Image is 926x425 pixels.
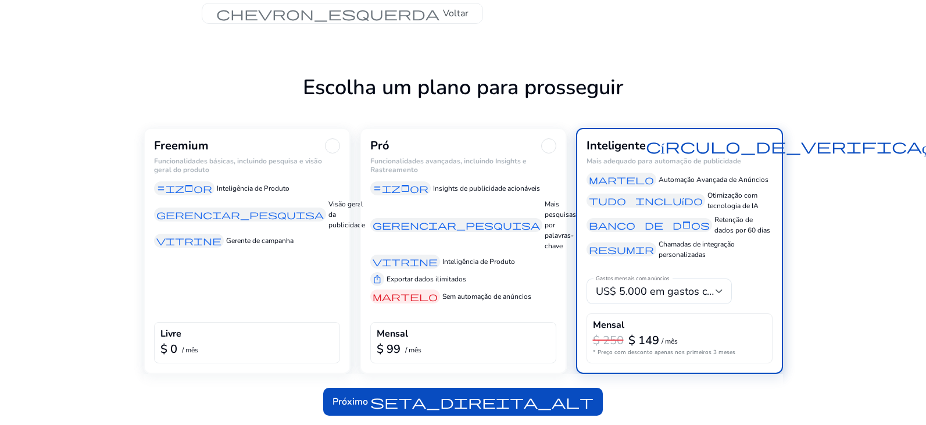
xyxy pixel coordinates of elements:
[154,156,322,174] font: Funcionalidades básicas, incluindo pesquisa e visão geral do produto
[370,394,594,410] font: seta_direita_alt
[156,209,324,220] font: gerenciar_pesquisa
[377,327,408,340] font: Mensal
[328,199,365,230] font: Visão geral da publicidade
[160,327,181,340] font: Livre
[387,274,466,284] font: Exportar dados ilimitados
[593,348,735,356] font: * Preço com desconto apenas nos primeiros 3 meses
[373,291,438,302] font: martelo
[587,138,646,153] font: Inteligente
[662,337,678,346] font: / mês
[593,333,624,348] font: $ 250
[596,284,788,298] font: US$ 5.000 em gastos com anúncios/mês
[332,395,368,408] font: Próximo
[370,138,389,153] font: Pró
[373,183,428,194] font: equalizador
[589,174,654,185] font: martelo
[216,5,439,22] font: chevron_esquerda
[156,183,212,194] font: equalizador
[596,275,670,283] font: Gastos mensais com anúncios
[589,219,710,231] font: banco de dados
[433,184,540,193] font: Insights de publicidade acionáveis
[443,7,469,20] font: Voltar
[442,292,531,301] font: Sem automação de anúncios
[589,195,703,206] font: tudo incluído
[217,184,289,193] font: Inteligência de Produto
[593,319,624,331] font: Mensal
[589,244,654,255] font: resumir
[442,257,515,266] font: Inteligência de Produto
[154,138,209,153] font: Freemium
[202,3,483,24] button: chevron_esquerdaVoltar
[182,345,198,355] font: / mês
[156,235,221,247] font: vitrine
[659,240,735,259] font: Chamadas de integração personalizadas
[226,236,294,245] font: Gerente de campanha
[370,156,527,174] font: Funcionalidades avançadas, incluindo Insights e Rastreamento
[714,215,770,235] font: Retenção de dados por 60 dias
[587,156,741,166] font: Mais adequado para automação de publicidade
[659,175,768,184] font: Automação Avançada de Anúncios
[160,341,177,357] font: $ 0
[373,273,382,285] font: ios_share
[377,341,401,357] font: $ 99
[303,73,623,102] font: Escolha um plano para prosseguir
[373,256,438,267] font: vitrine
[405,345,421,355] font: / mês
[707,191,759,210] font: Otimização com tecnologia de IA
[628,333,659,348] font: $ 149
[545,199,576,251] font: Mais pesquisas por palavras-chave
[373,219,540,231] font: gerenciar_pesquisa
[323,388,603,416] button: Próximoseta_direita_alt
